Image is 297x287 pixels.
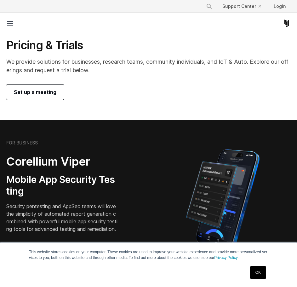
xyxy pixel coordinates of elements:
[29,249,268,261] p: This website stores cookies on your computer. These cookies are used to improve your website expe...
[6,85,64,100] a: Set up a meeting
[214,255,238,260] a: Privacy Policy.
[6,202,118,233] p: Security pentesting and AppSec teams will love the simplicity of automated report generation comb...
[217,1,266,12] a: Support Center
[250,266,266,279] a: OK
[14,88,56,96] span: Set up a meeting
[6,174,118,197] h3: Mobile App Security Testing
[6,155,118,169] h2: Corellium Viper
[6,57,291,74] p: We provide solutions for businesses, research teams, community individuals, and IoT & Auto. Explo...
[175,146,270,257] img: Corellium MATRIX automated report on iPhone showing app vulnerability test results across securit...
[6,140,38,146] h6: FOR BUSINESS
[203,1,215,12] button: Search
[283,20,291,27] a: Corellium Home
[201,1,291,12] div: Navigation Menu
[269,1,291,12] a: Login
[6,38,291,52] h1: Pricing & Trials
